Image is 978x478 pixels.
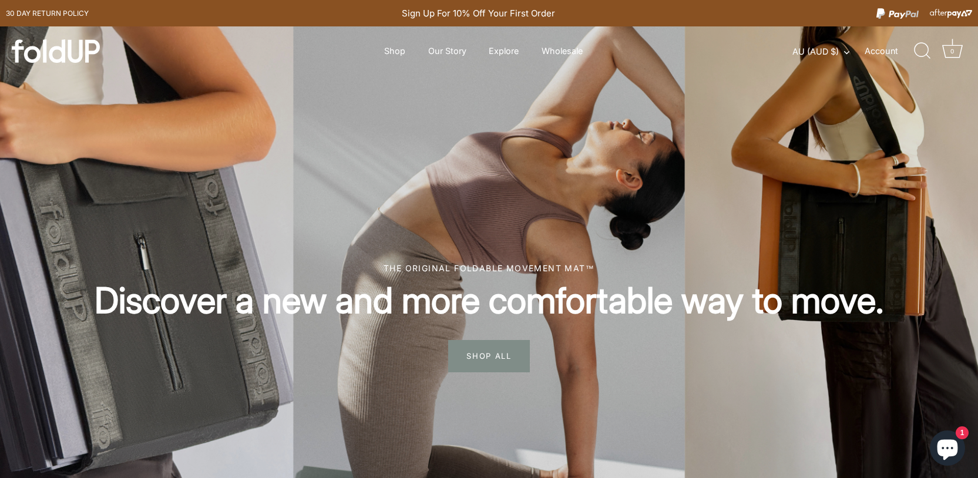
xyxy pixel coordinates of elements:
a: Our Story [418,40,476,62]
a: Account [865,44,919,58]
h2: Discover a new and more comfortable way to move. [53,278,925,322]
div: The original foldable movement mat™ [53,262,925,274]
a: Cart [939,38,965,64]
a: Explore [479,40,529,62]
a: Wholesale [531,40,593,62]
a: 30 day Return policy [6,6,89,21]
img: foldUP [12,39,100,63]
div: Primary navigation [355,40,611,62]
a: foldUP [12,39,186,63]
a: Shop [374,40,416,62]
button: AU (AUD $) [792,46,862,57]
a: Search [909,38,935,64]
span: SHOP ALL [448,340,530,372]
div: 0 [946,45,958,57]
inbox-online-store-chat: Shopify online store chat [926,430,969,469]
